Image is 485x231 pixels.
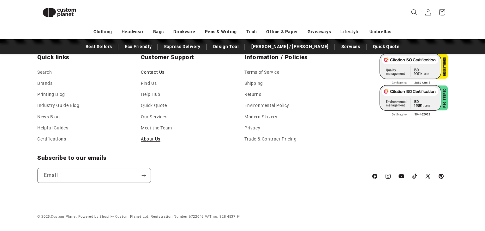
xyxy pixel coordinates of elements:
[244,78,263,89] a: Shipping
[37,78,53,89] a: Brands
[122,41,155,52] a: Eco Friendly
[78,215,113,219] a: Powered by Shopify
[380,85,448,117] img: ISO 14001 Certified
[338,41,363,52] a: Services
[244,134,296,145] a: Trade & Contract Pricing
[141,122,172,134] a: Meet the Team
[82,41,115,52] a: Best Sellers
[173,26,195,37] a: Drinkware
[141,89,160,100] a: Help Hub
[244,100,289,111] a: Environmental Policy
[93,26,112,37] a: Clothing
[370,41,403,52] a: Quick Quote
[369,26,392,37] a: Umbrellas
[141,100,167,111] a: Quick Quote
[37,111,60,122] a: News Blog
[246,26,257,37] a: Tech
[141,53,241,61] h2: Customer Support
[141,111,167,122] a: Our Services
[37,215,77,219] small: © 2025,
[37,134,66,145] a: Certifications
[244,68,279,78] a: Terms of Service
[153,26,164,37] a: Bags
[141,78,157,89] a: Find Us
[37,3,81,22] img: Custom Planet
[210,41,242,52] a: Design Tool
[381,163,485,231] iframe: Chat Widget
[37,154,365,162] h2: Subscribe to our emails
[37,89,65,100] a: Printing Blog
[78,215,241,219] small: - Custom Planet Ltd. Registration Number 6722046 VAT no. 928 4537 94
[205,26,237,37] a: Pens & Writing
[161,41,204,52] a: Express Delivery
[244,111,277,122] a: Modern Slavery
[37,68,52,78] a: Search
[248,41,332,52] a: [PERSON_NAME] / [PERSON_NAME]
[141,68,165,78] a: Contact Us
[37,122,68,134] a: Helpful Guides
[122,26,144,37] a: Headwear
[244,89,261,100] a: Returns
[407,5,421,19] summary: Search
[244,53,344,61] h2: Information / Policies
[244,122,260,134] a: Privacy
[51,215,77,219] a: Custom Planet
[37,53,137,61] h2: Quick links
[340,26,360,37] a: Lifestyle
[380,53,448,85] img: ISO 9001 Certified
[141,134,160,145] a: About Us
[37,100,79,111] a: Industry Guide Blog
[137,168,151,183] button: Subscribe
[308,26,331,37] a: Giveaways
[266,26,298,37] a: Office & Paper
